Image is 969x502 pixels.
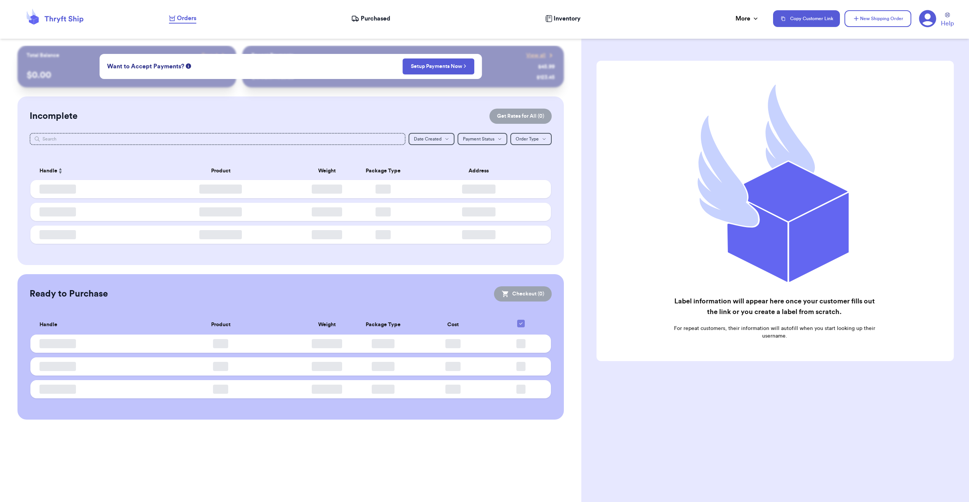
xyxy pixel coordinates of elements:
[411,315,495,335] th: Cost
[361,14,390,23] span: Purchased
[494,286,552,302] button: Checkout (0)
[355,315,411,335] th: Package Type
[169,14,196,24] a: Orders
[537,74,555,81] div: $ 123.45
[458,133,507,145] button: Payment Status
[411,162,551,180] th: Address
[107,62,184,71] span: Want to Accept Payments?
[538,63,555,71] div: $ 45.99
[30,133,406,145] input: Search
[202,52,218,59] span: Payout
[57,166,63,175] button: Sort ascending
[411,63,467,70] a: Setup Payments Now
[671,325,877,340] p: For repeat customers, their information will autofill when you start looking up their username.
[773,10,840,27] button: Copy Customer Link
[30,110,77,122] h2: Incomplete
[941,19,954,28] span: Help
[671,296,877,317] h2: Label information will appear here once your customer fills out the link or you create a label fr...
[251,52,294,59] p: Recent Payments
[142,162,299,180] th: Product
[355,162,411,180] th: Package Type
[554,14,581,23] span: Inventory
[516,137,539,141] span: Order Type
[409,133,455,145] button: Date Created
[735,14,759,23] div: More
[463,137,494,141] span: Payment Status
[27,52,59,59] p: Total Balance
[177,14,196,23] span: Orders
[414,137,442,141] span: Date Created
[510,133,552,145] button: Order Type
[202,52,227,59] a: Payout
[142,315,299,335] th: Product
[526,52,546,59] span: View all
[844,10,911,27] button: New Shipping Order
[299,162,355,180] th: Weight
[39,321,57,329] span: Handle
[30,288,108,300] h2: Ready to Purchase
[489,109,552,124] button: Get Rates for All (0)
[351,14,390,23] a: Purchased
[299,315,355,335] th: Weight
[39,167,57,175] span: Handle
[941,13,954,28] a: Help
[526,52,555,59] a: View all
[403,58,475,74] button: Setup Payments Now
[545,14,581,23] a: Inventory
[27,69,227,81] p: $ 0.00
